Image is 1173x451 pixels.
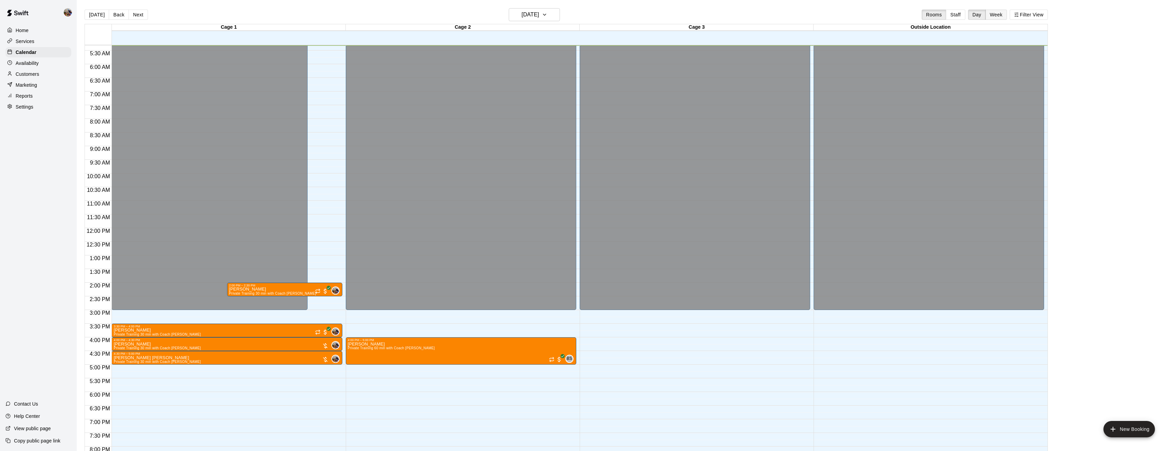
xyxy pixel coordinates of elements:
[112,324,342,337] div: 3:30 PM – 4:00 PM: Cason Lim
[14,400,38,407] p: Contact Us
[88,351,112,357] span: 4:30 PM
[315,288,321,294] span: Recurring event
[334,341,340,349] span: Blaine Johnson
[968,10,986,20] button: Day
[5,80,71,90] a: Marketing
[16,60,39,67] p: Availability
[5,36,71,46] a: Services
[88,132,112,138] span: 8:30 AM
[88,419,112,425] span: 7:00 PM
[114,338,340,342] div: 4:00 PM – 4:30 PM
[88,160,112,166] span: 9:30 AM
[88,255,112,261] span: 1:00 PM
[88,64,112,70] span: 6:00 AM
[315,329,321,335] span: Recurring event
[1010,10,1048,20] button: Filter View
[334,286,340,295] span: Blaine Johnson
[346,24,580,31] div: Cage 2
[129,10,148,20] button: Next
[509,8,560,21] button: [DATE]
[88,337,112,343] span: 4:00 PM
[322,288,329,295] span: All customers have paid
[114,352,340,355] div: 4:30 PM – 5:00 PM
[112,351,342,365] div: 4:30 PM – 5:00 PM: Crosby Scofield
[112,24,346,31] div: Cage 1
[88,296,112,302] span: 2:30 PM
[85,10,109,20] button: [DATE]
[227,283,342,296] div: 2:00 PM – 2:30 PM: Wyatt Woods
[88,365,112,370] span: 5:00 PM
[549,357,554,362] span: Recurring event
[88,146,112,152] span: 9:00 AM
[332,342,339,349] img: Blaine Johnson
[946,10,965,20] button: Staff
[331,327,340,336] div: Blaine Johnson
[88,51,112,56] span: 5:30 AM
[88,378,112,384] span: 5:30 PM
[88,283,112,288] span: 2:00 PM
[5,69,71,79] a: Customers
[332,328,339,335] img: Blaine Johnson
[16,71,39,77] p: Customers
[62,5,77,19] div: Blaine Johnson
[88,392,112,398] span: 6:00 PM
[85,187,112,193] span: 10:30 AM
[5,47,71,57] a: Calendar
[229,292,316,295] span: Private Training 30 min with Coach [PERSON_NAME]
[348,346,435,350] span: Private Training 60 min with Coach [PERSON_NAME]
[14,413,40,420] p: Help Center
[112,337,342,351] div: 4:00 PM – 4:30 PM: Joe Venghaus
[109,10,129,20] button: Back
[814,24,1048,31] div: Outside Location
[88,119,112,125] span: 8:00 AM
[331,355,340,363] div: Blaine Johnson
[568,355,574,363] span: Bryson Spriggs
[88,406,112,411] span: 6:30 PM
[16,27,29,34] p: Home
[522,10,539,19] h6: [DATE]
[88,105,112,111] span: 7:30 AM
[229,284,340,287] div: 2:00 PM – 2:30 PM
[5,58,71,68] a: Availability
[331,286,340,295] div: Blaine Johnson
[16,82,37,88] p: Marketing
[88,433,112,439] span: 7:30 PM
[556,356,563,363] span: All customers have paid
[5,91,71,101] a: Reports
[580,24,814,31] div: Cage 3
[85,242,112,248] span: 12:30 PM
[88,78,112,84] span: 6:30 AM
[88,310,112,316] span: 3:00 PM
[346,337,576,365] div: 4:00 PM – 5:00 PM: Arnith Shah
[922,10,946,20] button: Rooms
[85,214,112,220] span: 11:30 AM
[114,333,201,336] span: Private Training 30 min with Coach [PERSON_NAME]
[14,425,51,432] p: View public page
[332,287,339,294] img: Blaine Johnson
[565,355,574,363] div: Bryson Spriggs
[88,91,112,97] span: 7:00 AM
[88,324,112,329] span: 3:30 PM
[332,355,339,362] img: Blaine Johnson
[5,102,71,112] a: Settings
[16,38,34,45] p: Services
[114,346,201,350] span: Private Training 30 min with Coach [PERSON_NAME]
[88,269,112,275] span: 1:30 PM
[322,329,329,336] span: All customers have paid
[985,10,1007,20] button: Week
[566,355,572,362] span: BS
[114,325,340,328] div: 3:30 PM – 4:00 PM
[16,103,33,110] p: Settings
[14,437,60,444] p: Copy public page link
[64,8,72,16] img: Blaine Johnson
[85,228,112,234] span: 12:00 PM
[16,93,33,99] p: Reports
[5,25,71,36] a: Home
[334,327,340,336] span: Blaine Johnson
[334,355,340,363] span: Blaine Johnson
